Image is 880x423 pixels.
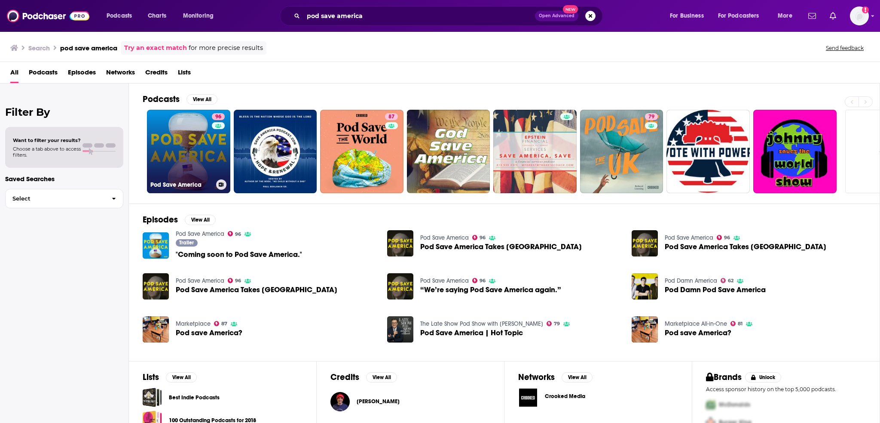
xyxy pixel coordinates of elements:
[772,9,803,23] button: open menu
[545,393,585,400] span: Crooked Media
[228,278,241,283] a: 96
[215,113,221,121] span: 96
[472,278,486,283] a: 96
[357,398,400,405] a: Michael Martinez
[178,65,191,83] a: Lists
[712,9,772,23] button: open menu
[221,322,227,326] span: 87
[738,322,742,326] span: 81
[480,236,486,240] span: 96
[547,321,560,326] a: 79
[179,240,194,245] span: Trailer
[385,113,398,120] a: 87
[706,386,866,392] p: Access sponsor history on the top 5,000 podcasts.
[7,8,89,24] img: Podchaser - Follow, Share and Rate Podcasts
[823,44,866,52] button: Send feedback
[480,279,486,283] span: 96
[420,277,469,284] a: Pod Save America
[212,113,225,120] a: 96
[420,234,469,241] a: Pod Save America
[580,110,663,193] a: 79
[185,215,216,225] button: View All
[518,388,678,408] button: Crooked Media logoCrooked Media
[632,316,658,343] img: Pod save America?
[665,243,826,250] span: Pod Save America Takes [GEOGRAPHIC_DATA]
[518,372,593,383] a: NetworksView All
[518,372,555,383] h2: Networks
[645,113,658,120] a: 79
[728,279,733,283] span: 62
[721,278,734,283] a: 62
[124,43,187,53] a: Try an exact match
[106,65,135,83] a: Networks
[303,9,535,23] input: Search podcasts, credits, & more...
[176,230,224,238] a: Pod Save America
[143,388,162,407] a: Best Indie Podcasts
[235,232,241,236] span: 96
[143,94,217,105] a: PodcastsView All
[420,320,543,327] a: The Late Show Pod Show with Stephen Colbert
[665,277,717,284] a: Pod Damn America
[143,94,180,105] h2: Podcasts
[176,277,224,284] a: Pod Save America
[357,398,400,405] span: [PERSON_NAME]
[5,189,123,208] button: Select
[176,320,211,327] a: Marketplace
[5,175,123,183] p: Saved Searches
[176,286,337,293] span: Pod Save America Takes [GEOGRAPHIC_DATA]
[13,146,81,158] span: Choose a tab above to access filters.
[166,372,197,383] button: View All
[670,10,704,22] span: For Business
[539,14,574,18] span: Open Advanced
[387,316,413,343] img: Pod Save America | Hot Topic
[330,392,350,411] img: Michael Martinez
[632,273,658,299] img: Pod Damn Pod Save America
[148,10,166,22] span: Charts
[143,316,169,343] a: Pod save America?
[850,6,869,25] button: Show profile menu
[719,401,750,408] span: McDonalds
[28,44,50,52] h3: Search
[29,65,58,83] span: Podcasts
[387,273,413,299] img: “We’re saying Pod Save America again.”
[535,11,578,21] button: Open AdvancedNew
[665,286,766,293] a: Pod Damn Pod Save America
[664,9,715,23] button: open menu
[420,286,561,293] a: “We’re saying Pod Save America again.”
[5,106,123,118] h2: Filter By
[177,9,225,23] button: open menu
[518,388,538,408] img: Crooked Media logo
[420,243,582,250] a: Pod Save America Takes Brooklyn
[554,322,560,326] span: 79
[176,286,337,293] a: Pod Save America Takes Los Angeles
[717,235,730,240] a: 96
[420,243,582,250] span: Pod Save America Takes [GEOGRAPHIC_DATA]
[68,65,96,83] a: Episodes
[6,196,105,201] span: Select
[387,230,413,256] a: Pod Save America Takes Brooklyn
[703,396,719,414] img: First Pro Logo
[145,65,168,83] span: Credits
[730,321,743,326] a: 81
[183,10,214,22] span: Monitoring
[665,329,731,337] a: Pod save America?
[706,372,742,383] h2: Brands
[101,9,143,23] button: open menu
[143,273,169,299] img: Pod Save America Takes Los Angeles
[186,94,217,105] button: View All
[632,230,658,256] img: Pod Save America Takes Seattle
[320,110,403,193] a: 87
[366,372,397,383] button: View All
[472,235,486,240] a: 96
